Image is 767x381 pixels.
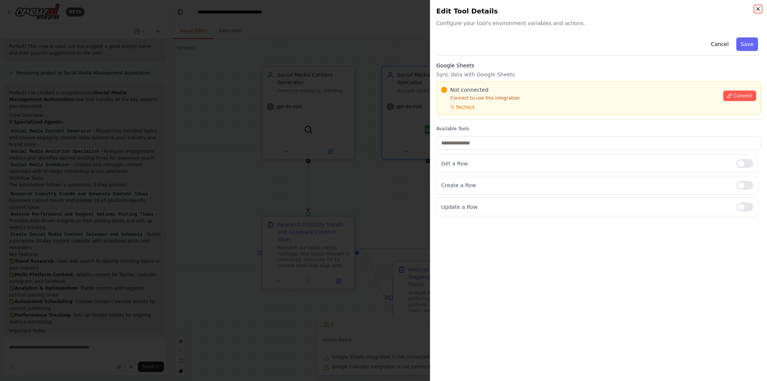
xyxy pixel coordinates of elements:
p: Get a Row [441,160,731,167]
span: Configure your tool's environment variables and actions. [436,19,761,27]
button: Recheck [441,104,475,110]
button: Connect [723,91,756,101]
span: Connect [734,93,752,99]
label: Available Tools [436,126,761,132]
p: Create a Row [441,182,731,189]
button: Cancel [706,37,733,51]
span: Recheck [456,104,475,110]
p: Update a Row [441,203,731,211]
p: Connect to use this integration [441,95,719,101]
p: Sync data with Google Sheets [436,71,761,78]
span: Not connected [450,86,488,94]
h2: Edit Tool Details [436,6,761,16]
h3: Google Sheets [436,62,761,69]
button: Save [736,37,758,51]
